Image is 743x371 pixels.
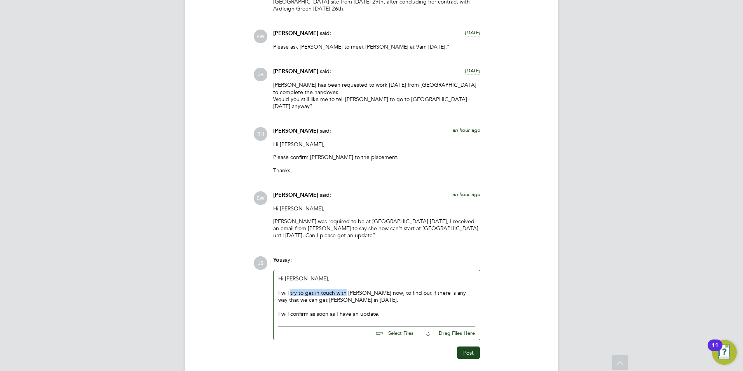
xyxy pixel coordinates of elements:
span: [DATE] [465,29,480,36]
div: I will confirm as soon as I have an update. [278,310,475,317]
span: EW [254,30,267,43]
span: [PERSON_NAME] [273,68,318,75]
div: I will try to get in touch with [PERSON_NAME] now, to find out if there is any way that we can ge... [278,289,475,303]
button: Open Resource Center, 11 new notifications [712,340,737,365]
p: Please confirm [PERSON_NAME] to the placement. [273,154,480,161]
button: Post [457,346,480,359]
span: [PERSON_NAME] [273,192,318,198]
p: Please ask [PERSON_NAME] to meet [PERSON_NAME] at 9am [DATE].” [273,43,480,50]
p: [PERSON_NAME] was required to be at [GEOGRAPHIC_DATA] [DATE], I received an email from [PERSON_NA... [273,218,480,239]
span: said: [320,68,331,75]
span: an hour ago [452,127,480,133]
p: Thanks, [273,167,480,174]
span: [PERSON_NAME] [273,128,318,134]
span: RH [254,127,267,141]
div: 11 [712,345,719,355]
p: Hi [PERSON_NAME], [273,205,480,212]
span: said: [320,191,331,198]
div: Hi [PERSON_NAME], [278,275,475,317]
p: Hi [PERSON_NAME], [273,141,480,148]
p: [PERSON_NAME] has been requested to work [DATE] from [GEOGRAPHIC_DATA] to complete the handover. ... [273,81,480,110]
span: said: [320,30,331,37]
span: EW [254,191,267,205]
button: Drag Files Here [420,325,475,342]
span: [PERSON_NAME] [273,30,318,37]
div: say: [273,256,480,270]
span: JB [254,68,267,81]
span: You [273,257,283,263]
span: said: [320,127,331,134]
span: [DATE] [465,67,480,74]
span: an hour ago [452,191,480,198]
span: JB [254,256,267,270]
